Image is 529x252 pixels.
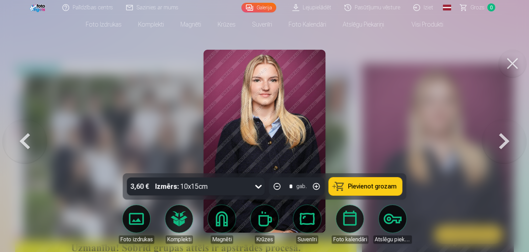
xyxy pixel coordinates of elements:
[280,15,334,34] a: Foto kalendāri
[392,15,452,34] a: Visi produkti
[296,235,318,244] div: Suvenīri
[77,15,130,34] a: Foto izdrukas
[211,235,233,244] div: Magnēti
[241,3,276,12] a: Galerija
[334,15,392,34] a: Atslēgu piekariņi
[297,182,307,191] div: gab.
[373,235,412,244] div: Atslēgu piekariņi
[155,177,208,195] div: 10x15cm
[203,205,241,244] a: Magnēti
[470,3,485,12] span: Grozs
[119,235,154,244] div: Foto izdrukas
[172,15,209,34] a: Magnēti
[155,182,179,191] strong: Izmērs :
[348,183,397,190] span: Pievienot grozam
[373,205,412,244] a: Atslēgu piekariņi
[332,235,369,244] div: Foto kalendāri
[255,235,274,244] div: Krūzes
[245,205,284,244] a: Krūzes
[288,205,326,244] a: Suvenīri
[209,15,244,34] a: Krūzes
[160,205,198,244] a: Komplekti
[331,205,369,244] a: Foto kalendāri
[329,177,402,195] button: Pievienot grozam
[30,3,46,12] img: /fa1
[127,177,153,195] div: 3,60 €
[117,205,156,244] a: Foto izdrukas
[487,3,495,11] span: 0
[166,235,193,244] div: Komplekti
[244,15,280,34] a: Suvenīri
[130,15,172,34] a: Komplekti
